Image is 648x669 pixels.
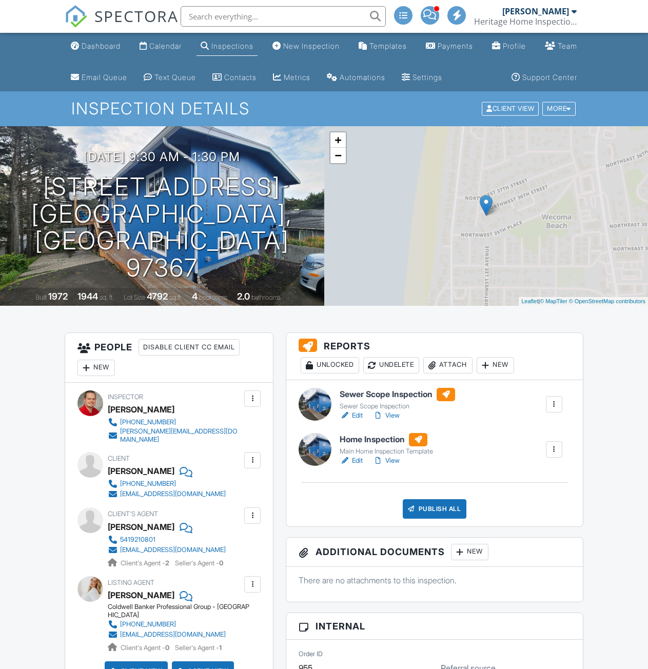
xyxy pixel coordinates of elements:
a: Calendar [135,37,186,56]
a: Zoom out [330,148,346,163]
div: [PHONE_NUMBER] [120,620,176,628]
div: Support Center [522,73,577,82]
a: Inspections [197,37,258,56]
span: sq. ft. [100,293,114,301]
a: [PHONE_NUMBER] [108,417,242,427]
div: Unlocked [301,357,359,373]
div: [EMAIL_ADDRESS][DOMAIN_NAME] [120,546,226,554]
h1: [STREET_ADDRESS] [GEOGRAPHIC_DATA], [GEOGRAPHIC_DATA] 97367 [16,173,308,282]
a: Leaflet [521,298,538,304]
a: Contacts [208,68,261,87]
a: Edit [340,456,363,466]
a: [PERSON_NAME] [108,587,174,603]
div: | [519,297,648,306]
div: Attach [423,357,473,373]
span: Client's Agent - [121,644,171,652]
div: Inspections [211,42,253,50]
a: © MapTiler [540,298,567,304]
div: Sewer Scope Inspection [340,402,455,410]
div: [EMAIL_ADDRESS][DOMAIN_NAME] [120,631,226,639]
a: Payments [422,37,477,56]
span: Listing Agent [108,579,154,586]
div: [PERSON_NAME] [108,463,174,479]
a: Text Queue [140,68,200,87]
div: 2.0 [237,291,250,302]
div: [PERSON_NAME][EMAIL_ADDRESS][DOMAIN_NAME] [120,427,242,444]
div: Dashboard [82,42,121,50]
span: SPECTORA [94,5,179,27]
a: Home Inspection Main Home Inspection Template [340,433,433,456]
div: Metrics [284,73,310,82]
a: SPECTORA [65,14,179,35]
div: Payments [438,42,473,50]
span: Client [108,455,130,462]
a: [PHONE_NUMBER] [108,619,242,629]
div: Templates [369,42,407,50]
span: Client's Agent [108,510,158,518]
h3: Reports [286,333,582,380]
div: New [451,544,488,560]
span: Seller's Agent - [175,559,223,567]
strong: 1 [219,644,222,652]
div: 4 [192,291,198,302]
div: New [77,360,115,376]
a: View [373,456,400,466]
a: [EMAIL_ADDRESS][DOMAIN_NAME] [108,489,226,499]
div: New Inspection [283,42,340,50]
a: Support Center [507,68,581,87]
a: Team [541,37,581,56]
div: 4792 [147,291,168,302]
div: Settings [413,73,442,82]
div: [PERSON_NAME] [108,402,174,417]
a: Settings [398,68,446,87]
h3: Internal [286,613,582,640]
a: Edit [340,410,363,421]
a: Email Queue [67,68,131,87]
div: Publish All [403,499,467,519]
span: Inspector [108,393,143,401]
div: Team [558,42,577,50]
strong: 0 [165,644,169,652]
div: Heritage Home Inspections, LLC [474,16,577,27]
div: Profile [503,42,526,50]
a: New Inspection [268,37,344,56]
h6: Sewer Scope Inspection [340,388,455,401]
div: Automations [340,73,385,82]
h3: [DATE] 9:30 am - 1:30 pm [84,150,240,164]
a: Templates [355,37,411,56]
span: Built [35,293,47,301]
div: Text Queue [154,73,196,82]
h1: Inspection Details [71,100,577,117]
span: Client's Agent - [121,559,171,567]
a: [PERSON_NAME] [108,519,174,535]
h3: Additional Documents [286,538,582,567]
div: [PHONE_NUMBER] [120,480,176,488]
div: New [477,357,514,373]
div: Client View [482,102,539,116]
span: bathrooms [251,293,281,301]
h6: Home Inspection [340,433,433,446]
a: Metrics [269,68,315,87]
span: sq.ft. [169,293,182,301]
label: Order ID [299,650,323,659]
div: Contacts [224,73,257,82]
span: Seller's Agent - [175,644,222,652]
div: Coldwell Banker Professional Group - [GEOGRAPHIC_DATA] [108,603,250,619]
a: [PHONE_NUMBER] [108,479,226,489]
a: [EMAIL_ADDRESS][DOMAIN_NAME] [108,629,242,640]
a: Sewer Scope Inspection Sewer Scope Inspection [340,388,455,410]
div: 1972 [48,291,68,302]
a: Dashboard [67,37,125,56]
div: Email Queue [82,73,127,82]
a: 5419210801 [108,535,226,545]
a: Client View [481,104,541,112]
a: Company Profile [488,37,530,56]
a: Zoom in [330,132,346,148]
div: Calendar [149,42,182,50]
div: More [542,102,576,116]
input: Search everything... [181,6,386,27]
strong: 2 [165,559,169,567]
p: There are no attachments to this inspection. [299,575,570,586]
